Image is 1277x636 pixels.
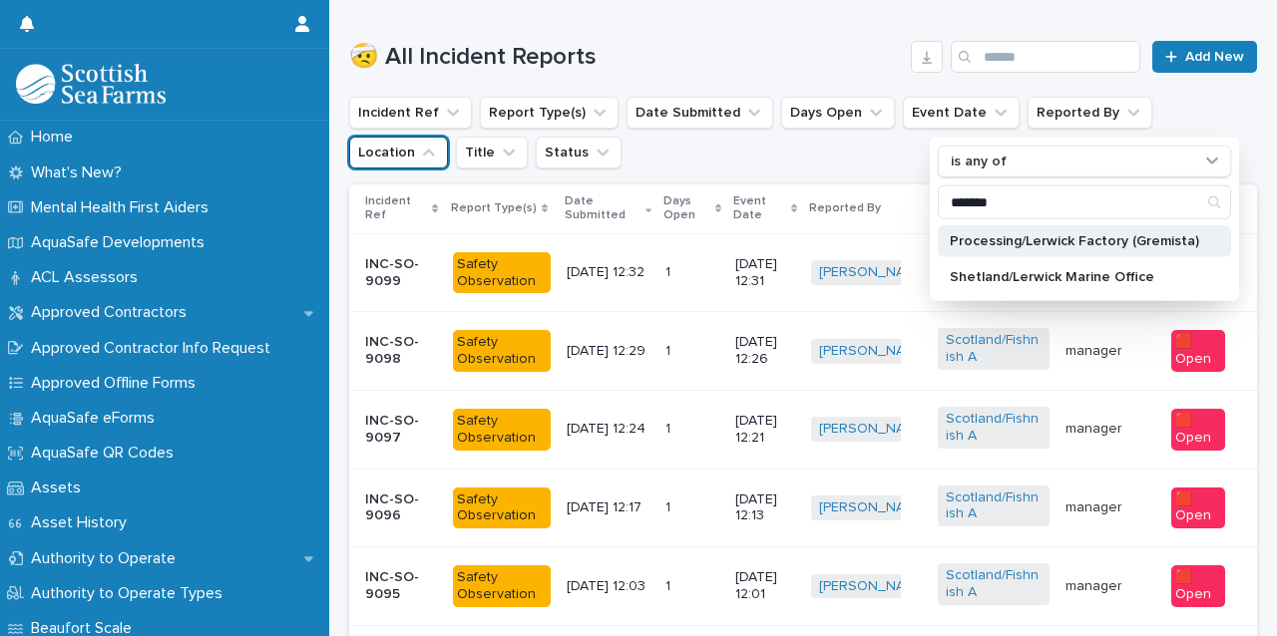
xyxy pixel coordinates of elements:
[456,137,528,168] button: Title
[567,499,649,516] p: [DATE] 12:17
[453,409,551,451] div: Safety Observation
[1065,343,1155,360] p: manager
[16,64,166,104] img: bPIBxiqnSb2ggTQWdOVV
[903,97,1020,129] button: Event Date
[365,569,437,603] p: INC-SO-9095
[1185,50,1244,64] span: Add New
[453,252,551,294] div: Safety Observation
[349,312,1257,391] tr: INC-SO-9098Safety Observation[DATE] 12:2911 [DATE] 12:26[PERSON_NAME] Scotland/Fishnish A manager...
[950,234,1199,248] p: Processing/Lerwick Factory (Gremista)
[809,197,881,219] p: Reported By
[938,185,1231,219] div: Search
[819,264,928,281] a: [PERSON_NAME]
[365,334,437,368] p: INC-SO-9098
[23,339,286,358] p: Approved Contractor Info Request
[819,578,928,595] a: [PERSON_NAME]
[663,190,710,227] p: Days Open
[453,565,551,607] div: Safety Observation
[939,186,1230,218] input: Search
[567,421,649,438] p: [DATE] 12:24
[781,97,895,129] button: Days Open
[1065,499,1155,516] p: manager
[1171,409,1225,451] div: 🟥 Open
[735,491,795,525] p: [DATE] 12:13
[453,330,551,372] div: Safety Observation
[365,256,437,290] p: INC-SO-9099
[735,413,795,447] p: [DATE] 12:21
[819,421,928,438] a: [PERSON_NAME]
[735,334,795,368] p: [DATE] 12:26
[536,137,622,168] button: Status
[365,190,427,227] p: Incident Ref
[946,411,1041,445] a: Scotland/Fishnish A
[950,270,1199,284] p: Shetland/Lerwick Marine Office
[23,128,89,147] p: Home
[1171,565,1225,607] div: 🟥 Open
[23,478,97,497] p: Assets
[1171,487,1225,529] div: 🟥 Open
[735,256,795,290] p: [DATE] 12:31
[946,489,1041,523] a: Scotland/Fishnish A
[665,495,674,516] p: 1
[349,137,448,168] button: Location
[1065,578,1155,595] p: manager
[1171,330,1225,372] div: 🟥 Open
[627,97,773,129] button: Date Submitted
[349,547,1257,626] tr: INC-SO-9095Safety Observation[DATE] 12:0311 [DATE] 12:01[PERSON_NAME] Scotland/Fishnish A manager...
[453,487,551,529] div: Safety Observation
[1152,41,1257,73] a: Add New
[567,578,649,595] p: [DATE] 12:03
[946,567,1041,601] a: Scotland/Fishnish A
[665,574,674,595] p: 1
[365,491,437,525] p: INC-SO-9096
[349,469,1257,547] tr: INC-SO-9096Safety Observation[DATE] 12:1711 [DATE] 12:13[PERSON_NAME] Scotland/Fishnish A manager...
[565,190,640,227] p: Date Submitted
[665,339,674,360] p: 1
[349,43,903,72] h1: 🤕 All Incident Reports
[665,260,674,281] p: 1
[567,343,649,360] p: [DATE] 12:29
[23,268,154,287] p: ACL Assessors
[23,444,190,463] p: AquaSafe QR Codes
[349,233,1257,312] tr: INC-SO-9099Safety Observation[DATE] 12:3211 [DATE] 12:31[PERSON_NAME] Scotland/Fishnish B manager...
[819,343,928,360] a: [PERSON_NAME]
[946,332,1041,366] a: Scotland/Fishnish A
[23,513,143,532] p: Asset History
[349,390,1257,469] tr: INC-SO-9097Safety Observation[DATE] 12:2411 [DATE] 12:21[PERSON_NAME] Scotland/Fishnish A manager...
[567,264,649,281] p: [DATE] 12:32
[951,153,1007,169] p: is any of
[735,569,795,603] p: [DATE] 12:01
[23,374,212,393] p: Approved Offline Forms
[23,303,203,322] p: Approved Contractors
[349,97,472,129] button: Incident Ref
[23,409,171,428] p: AquaSafe eForms
[23,198,224,217] p: Mental Health First Aiders
[480,97,619,129] button: Report Type(s)
[23,549,192,568] p: Authority to Operate
[665,417,674,438] p: 1
[23,163,138,182] p: What's New?
[23,233,220,252] p: AquaSafe Developments
[819,499,928,516] a: [PERSON_NAME]
[951,41,1140,73] input: Search
[23,584,238,603] p: Authority to Operate Types
[733,190,786,227] p: Event Date
[1065,421,1155,438] p: manager
[1028,97,1152,129] button: Reported By
[451,197,537,219] p: Report Type(s)
[365,413,437,447] p: INC-SO-9097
